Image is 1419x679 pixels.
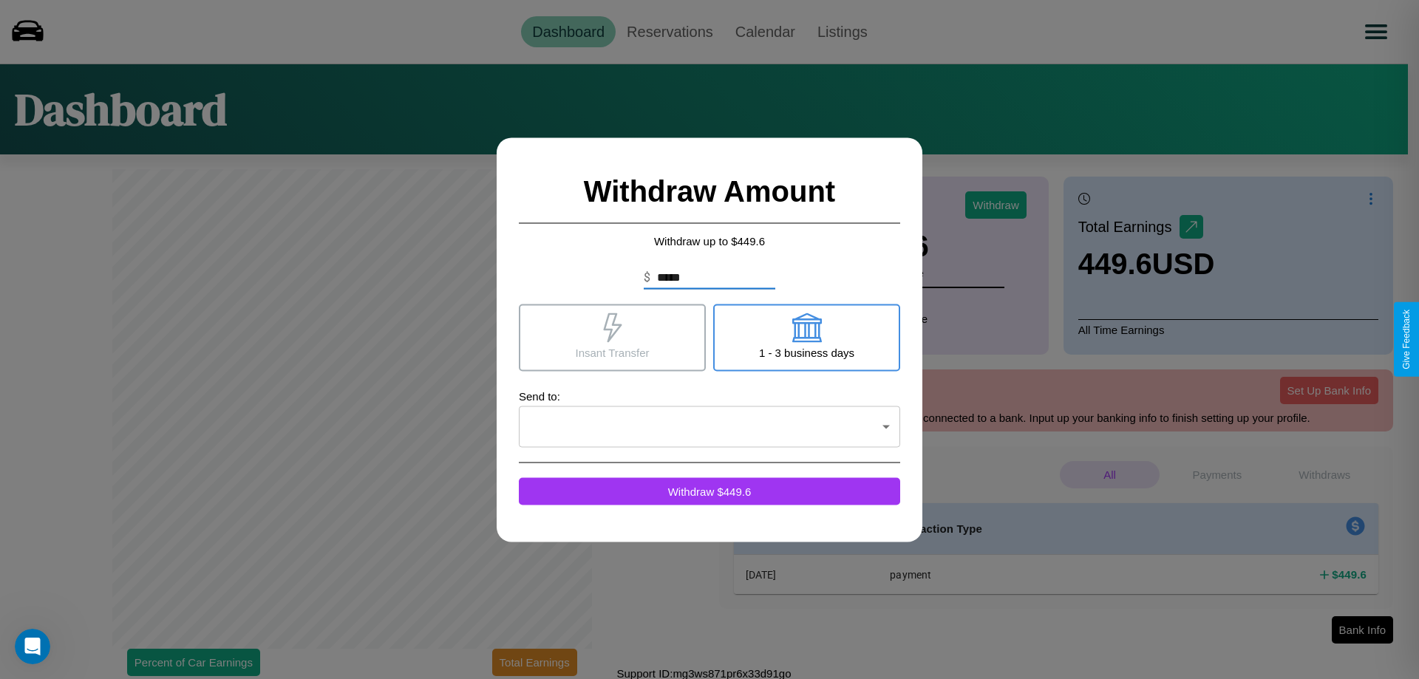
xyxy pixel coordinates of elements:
[519,160,900,223] h2: Withdraw Amount
[519,386,900,406] p: Send to:
[759,342,854,362] p: 1 - 3 business days
[575,342,649,362] p: Insant Transfer
[519,231,900,250] p: Withdraw up to $ 449.6
[519,477,900,505] button: Withdraw $449.6
[15,629,50,664] iframe: Intercom live chat
[1401,310,1412,369] div: Give Feedback
[644,268,650,286] p: $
